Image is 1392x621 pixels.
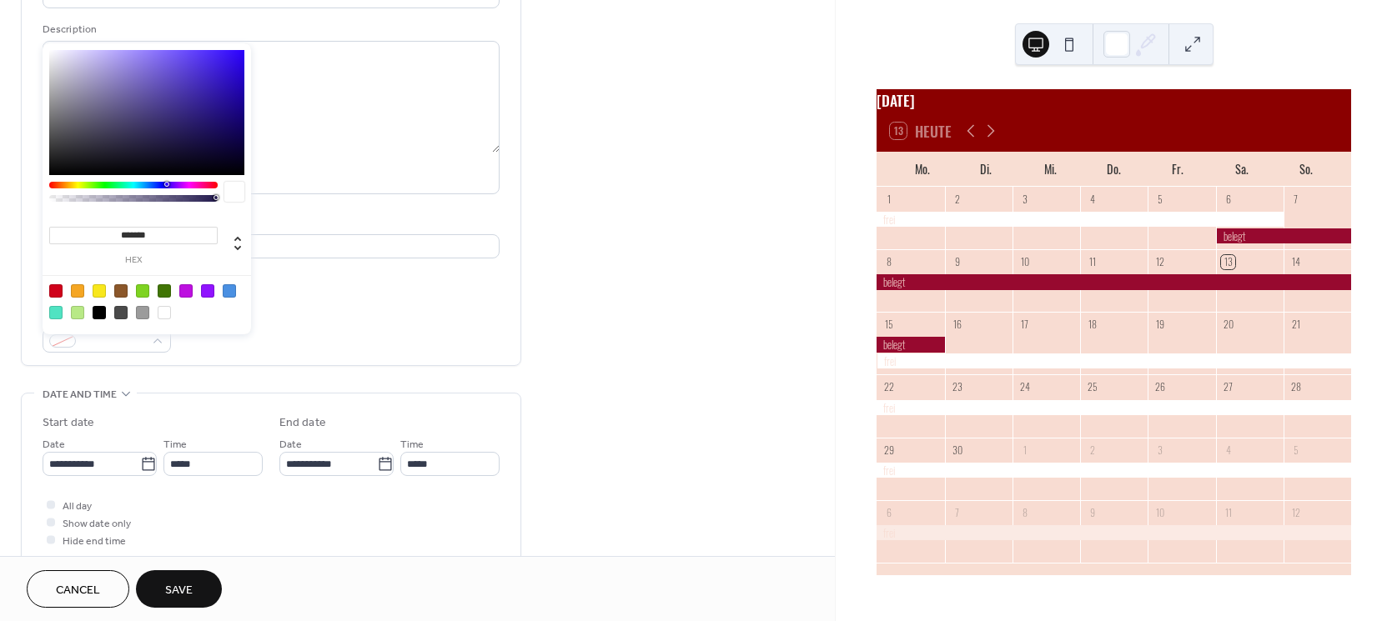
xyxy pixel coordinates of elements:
[1289,255,1303,269] div: 14
[950,505,964,519] div: 7
[877,400,1351,415] div: frei
[27,570,129,608] button: Cancel
[63,515,131,533] span: Show date only
[1018,318,1032,332] div: 17
[1289,318,1303,332] div: 21
[1086,380,1100,394] div: 25
[950,318,964,332] div: 16
[93,306,106,319] div: #000000
[1153,505,1168,519] div: 10
[1018,192,1032,206] div: 3
[877,89,1351,111] div: [DATE]
[71,306,84,319] div: #B8E986
[1274,152,1338,186] div: So.
[43,436,65,453] span: Date
[158,306,171,319] div: #FFFFFF
[223,284,236,298] div: #4A90E2
[63,533,126,550] span: Hide end time
[201,284,214,298] div: #9013FE
[877,463,1351,478] div: frei
[279,436,302,453] span: Date
[1146,152,1210,186] div: Fr.
[93,284,106,298] div: #F8E71C
[950,192,964,206] div: 2
[950,443,964,457] div: 30
[890,152,954,186] div: Mo.
[882,380,897,394] div: 22
[1018,443,1032,457] div: 1
[1221,380,1235,394] div: 27
[43,214,496,232] div: Location
[136,570,222,608] button: Save
[1018,505,1032,519] div: 8
[400,436,424,453] span: Time
[63,498,92,515] span: All day
[1153,255,1168,269] div: 12
[1018,255,1032,269] div: 10
[49,284,63,298] div: #D0021B
[1086,255,1100,269] div: 11
[882,505,897,519] div: 6
[43,386,117,403] span: Date and time
[136,284,149,298] div: #7ED321
[1289,505,1303,519] div: 12
[1289,192,1303,206] div: 7
[49,306,63,319] div: #50E3C2
[1018,380,1032,394] div: 24
[43,21,496,38] div: Description
[114,306,128,319] div: #4A4A4A
[1221,192,1235,206] div: 6
[1153,192,1168,206] div: 5
[882,192,897,206] div: 1
[1082,152,1146,186] div: Do.
[179,284,193,298] div: #BD10E0
[49,256,218,265] label: hex
[877,212,1283,227] div: frei
[1289,380,1303,394] div: 28
[882,255,897,269] div: 8
[877,274,1351,289] div: belegt
[877,525,1351,540] div: frei
[950,255,964,269] div: 9
[950,380,964,394] div: 23
[1210,152,1274,186] div: Sa.
[882,443,897,457] div: 29
[1153,318,1168,332] div: 19
[1086,192,1100,206] div: 4
[43,414,94,432] div: Start date
[163,436,187,453] span: Time
[1153,443,1168,457] div: 3
[114,284,128,298] div: #8B572A
[1086,318,1100,332] div: 18
[279,414,326,432] div: End date
[1221,505,1235,519] div: 11
[1086,443,1100,457] div: 2
[56,582,100,599] span: Cancel
[1221,255,1235,269] div: 13
[1221,443,1235,457] div: 4
[158,284,171,298] div: #417505
[1018,152,1083,186] div: Mi.
[1086,505,1100,519] div: 9
[1221,318,1235,332] div: 20
[1289,443,1303,457] div: 5
[882,318,897,332] div: 15
[1153,380,1168,394] div: 26
[1216,228,1351,243] div: belegt
[165,582,193,599] span: Save
[877,353,1351,368] div: frei
[136,306,149,319] div: #9B9B9B
[877,337,944,352] div: belegt
[954,152,1018,186] div: Di.
[71,284,84,298] div: #F5A623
